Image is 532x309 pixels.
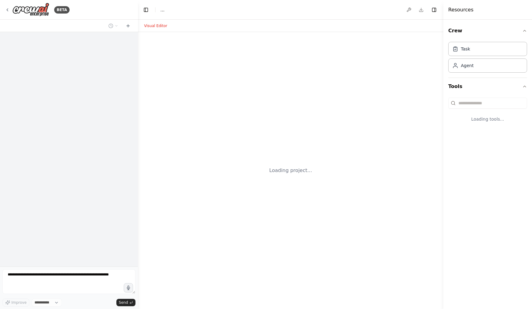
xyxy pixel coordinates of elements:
span: Send [119,300,128,305]
div: Crew [448,39,527,78]
div: BETA [54,6,70,14]
button: Click to speak your automation idea [124,283,133,292]
h4: Resources [448,6,474,14]
button: Send [116,299,135,306]
img: Logo [12,3,49,17]
div: Loading tools... [448,111,527,127]
span: Improve [11,300,26,305]
button: Hide left sidebar [142,6,150,14]
button: Switch to previous chat [106,22,121,30]
button: Visual Editor [140,22,171,30]
button: Crew [448,22,527,39]
div: Task [461,46,470,52]
button: Improve [2,299,29,307]
button: Tools [448,78,527,95]
div: Agent [461,62,474,69]
span: ... [160,7,164,13]
div: Tools [448,95,527,132]
button: Hide right sidebar [430,6,438,14]
button: Start a new chat [123,22,133,30]
div: Loading project... [269,167,312,174]
nav: breadcrumb [160,7,164,13]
